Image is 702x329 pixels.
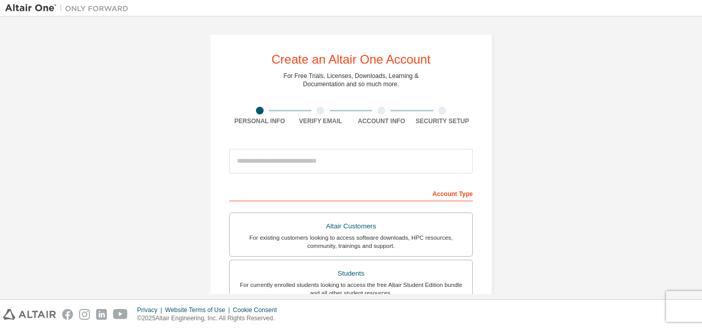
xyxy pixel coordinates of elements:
[236,266,466,281] div: Students
[137,306,165,314] div: Privacy
[290,117,352,125] div: Verify Email
[165,306,233,314] div: Website Terms of Use
[113,309,128,320] img: youtube.svg
[271,53,431,66] div: Create an Altair One Account
[233,306,283,314] div: Cookie Consent
[236,234,466,250] div: For existing customers looking to access software downloads, HPC resources, community, trainings ...
[5,3,134,13] img: Altair One
[412,117,473,125] div: Security Setup
[62,309,73,320] img: facebook.svg
[137,314,283,323] p: © 2025 Altair Engineering, Inc. All Rights Reserved.
[3,309,56,320] img: altair_logo.svg
[284,72,419,88] div: For Free Trials, Licenses, Downloads, Learning & Documentation and so much more.
[229,185,473,201] div: Account Type
[96,309,107,320] img: linkedin.svg
[236,281,466,297] div: For currently enrolled students looking to access the free Altair Student Edition bundle and all ...
[229,117,290,125] div: Personal Info
[79,309,90,320] img: instagram.svg
[236,219,466,234] div: Altair Customers
[351,117,412,125] div: Account Info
